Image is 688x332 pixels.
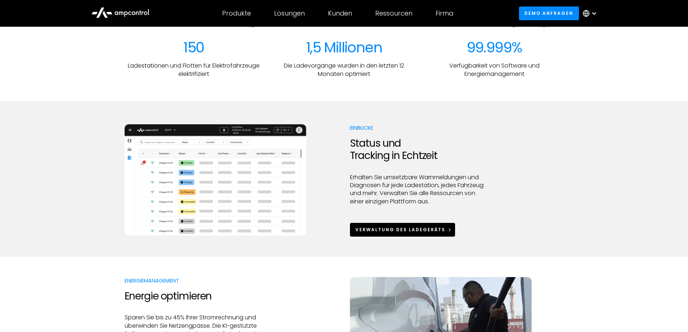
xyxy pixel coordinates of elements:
[467,39,522,56] div: 99.999%
[355,227,445,233] div: Verwaltung des Ladegeräts
[350,137,489,161] h2: Status und Tracking in Echtzeit
[328,9,352,17] div: Kunden
[350,223,455,236] a: Verwaltung des Ladegeräts
[519,7,579,20] a: Demo anfragen
[275,62,414,78] p: Die Ladevorgänge wurden in den letzten 12 Monaten optimiert
[375,9,412,17] div: Ressourcen
[125,277,264,284] p: Energiemanagement
[350,173,489,206] p: Erhalten Sie umsetzbare Warnmeldungen und Diagnosen für jede Ladestation, jedes Fahrzeug und mehr...
[350,124,489,131] p: Einblicke
[306,39,382,56] div: 1,5 Millionen
[274,9,305,17] div: Lösungen
[436,9,453,17] div: Firma
[100,15,588,27] h2: Wir helfen Flotten dabei, die Energie und den Betrieb von Ladestationen für Elektrofahrzeuge zu o...
[222,9,251,17] div: Produkte
[425,62,564,78] p: Verfügbarkeit von Software und Energiemanagement
[125,62,263,78] p: Ladestationen und Flotten für Elektrofahrzeuge elektrifiziert
[125,290,264,302] h2: Energie optimieren
[183,39,204,56] div: 150
[125,124,306,236] img: Ampcontrol EV charging management system for on time departure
